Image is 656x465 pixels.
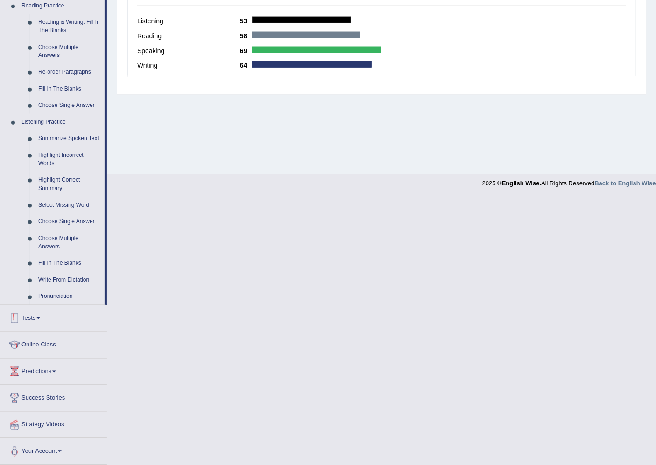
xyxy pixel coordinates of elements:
[137,16,240,26] label: Listening
[34,197,105,214] a: Select Missing Word
[34,230,105,255] a: Choose Multiple Answers
[502,180,541,187] strong: English Wise.
[34,255,105,272] a: Fill In The Blanks
[34,14,105,39] a: Reading & Writing: Fill In The Blanks
[34,81,105,98] a: Fill In The Blanks
[34,97,105,114] a: Choose Single Answer
[137,46,240,56] label: Speaking
[0,305,107,329] a: Tests
[0,412,107,435] a: Strategy Videos
[17,114,105,131] a: Listening Practice
[0,332,107,355] a: Online Class
[240,47,252,55] b: 69
[137,61,240,70] label: Writing
[240,17,252,25] b: 53
[240,32,252,40] b: 58
[34,64,105,81] a: Re-order Paragraphs
[137,31,240,41] label: Reading
[34,39,105,64] a: Choose Multiple Answers
[240,62,252,69] b: 64
[0,438,107,462] a: Your Account
[34,147,105,172] a: Highlight Incorrect Words
[595,180,656,187] a: Back to English Wise
[482,174,656,188] div: 2025 © All Rights Reserved
[34,289,105,305] a: Pronunciation
[34,130,105,147] a: Summarize Spoken Text
[0,385,107,409] a: Success Stories
[0,359,107,382] a: Predictions
[34,272,105,289] a: Write From Dictation
[34,172,105,197] a: Highlight Correct Summary
[34,213,105,230] a: Choose Single Answer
